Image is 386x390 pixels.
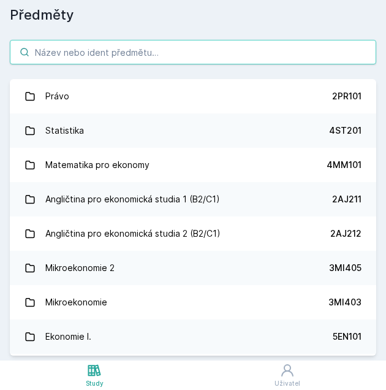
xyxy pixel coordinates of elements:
div: Angličtina pro ekonomická studia 2 (B2/C1) [45,221,221,246]
div: 2PR101 [332,90,361,102]
a: Business English pro středně pokročilé 1 (B1) [10,354,376,388]
a: Matematika pro ekonomy 4MM101 [10,148,376,182]
h1: Předměty [10,5,376,25]
div: Study [86,379,104,388]
div: Ekonomie I. [45,324,91,349]
div: 3MI405 [329,262,361,274]
a: Mikroekonomie 3MI403 [10,285,376,319]
div: 2AJ211 [332,193,361,205]
div: 2AJ212 [330,227,361,240]
a: Angličtina pro ekonomická studia 2 (B2/C1) 2AJ212 [10,216,376,251]
div: 4MM101 [327,159,361,171]
a: Ekonomie I. 5EN101 [10,319,376,354]
div: Právo [45,84,69,109]
div: 3MI403 [328,296,361,308]
div: Statistika [45,118,84,143]
div: Uživatel [274,379,300,388]
div: 4ST201 [329,124,361,137]
div: Mikroekonomie 2 [45,256,115,280]
a: Angličtina pro ekonomická studia 1 (B2/C1) 2AJ211 [10,182,376,216]
div: Matematika pro ekonomy [45,153,149,177]
div: 5EN101 [333,331,361,343]
div: Mikroekonomie [45,290,107,315]
div: Angličtina pro ekonomická studia 1 (B2/C1) [45,187,220,212]
a: Mikroekonomie 2 3MI405 [10,251,376,285]
input: Název nebo ident předmětu… [10,40,376,64]
a: Právo 2PR101 [10,79,376,113]
a: Statistika 4ST201 [10,113,376,148]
